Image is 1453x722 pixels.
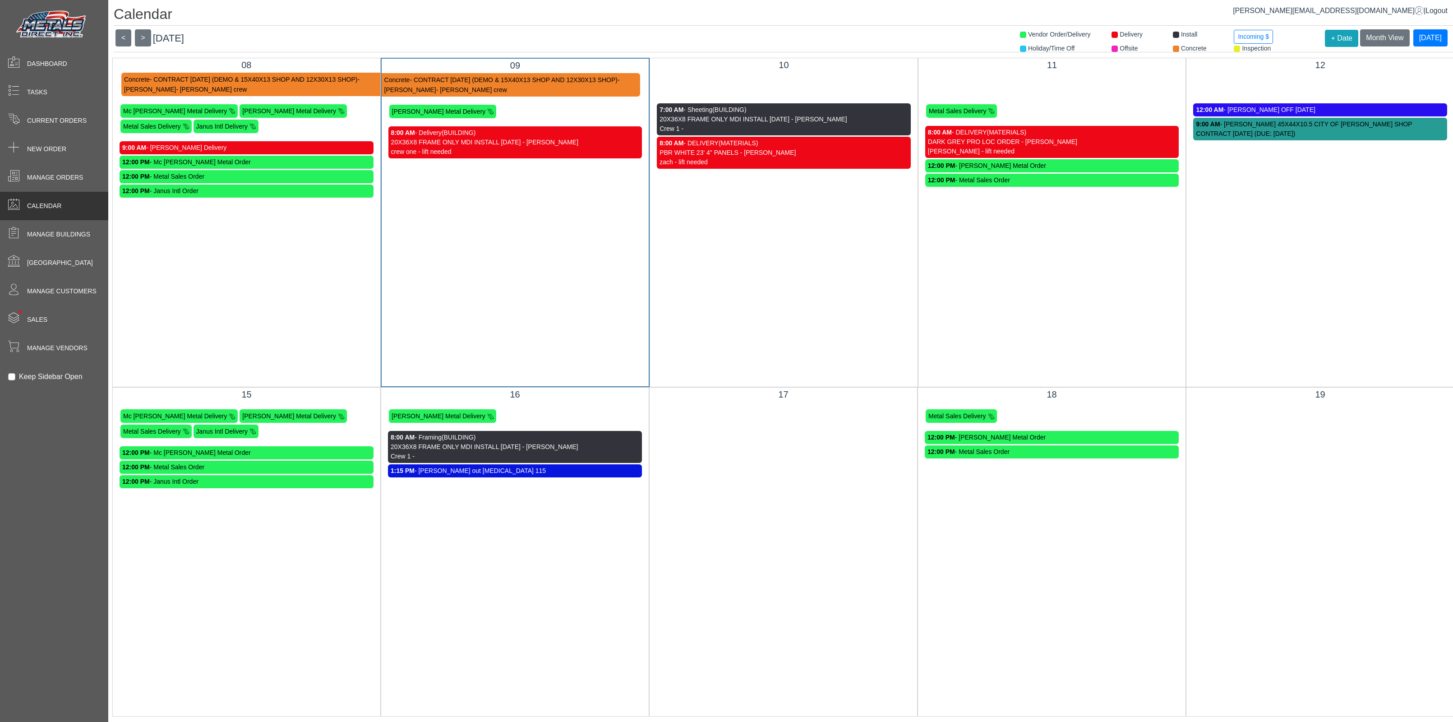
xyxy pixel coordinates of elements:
[1234,30,1273,44] button: Incoming $
[925,388,1179,401] div: 18
[656,388,910,401] div: 17
[120,388,374,401] div: 15
[384,76,410,83] span: Concrete
[929,107,987,115] span: Metal Sales Delivery
[153,32,184,44] span: [DATE]
[928,137,1176,147] div: DARK GREY PRO LOC ORDER - [PERSON_NAME]
[27,230,90,239] span: Manage Buildings
[391,467,415,474] strong: 1:15 PM
[27,258,93,268] span: [GEOGRAPHIC_DATA]
[391,138,640,147] div: 20X36X8 FRAME ONLY MDI INSTALL [DATE] - [PERSON_NAME]
[123,123,181,130] span: Metal Sales Delivery
[124,76,150,83] span: Concrete
[122,186,371,196] div: - Janus Intl Order
[122,143,371,153] div: - [PERSON_NAME] Delivery
[391,452,639,461] div: Crew 1 -
[150,76,358,83] span: - CONTRACT [DATE] (DEMO & 15X40X13 SHOP AND 12X30X13 SHOP)
[442,129,475,136] span: (BUILDING)
[928,128,1176,137] div: - DELIVERY
[1325,30,1358,47] button: + Date
[1366,34,1403,42] span: Month View
[660,139,683,147] strong: 8:00 AM
[660,157,908,167] div: zach - lift needed
[1028,45,1075,52] span: Holiday/Time Off
[928,129,952,136] strong: 8:00 AM
[657,58,911,72] div: 10
[391,147,640,157] div: crew one - lift needed
[392,108,486,115] span: [PERSON_NAME] Metal Delivery
[14,8,90,42] img: Metals Direct Inc Logo
[9,297,32,327] span: •
[1193,58,1447,72] div: 12
[442,434,475,441] span: (BUILDING)
[27,343,88,353] span: Manage Vendors
[120,58,374,72] div: 08
[122,172,371,181] div: - Metal Sales Order
[27,173,83,182] span: Manage Orders
[27,116,87,125] span: Current Orders
[928,161,1176,171] div: - [PERSON_NAME] Metal Order
[660,148,908,157] div: PBR WHITE 23' 4" PANELS - [PERSON_NAME]
[122,478,150,485] strong: 12:00 PM
[927,447,1176,457] div: - Metal Sales Order
[392,412,485,420] span: [PERSON_NAME] Metal Delivery
[1242,45,1271,52] span: Inspection
[1196,120,1220,128] strong: 9:00 AM
[123,428,181,435] span: Metal Sales Delivery
[927,448,955,455] strong: 12:00 PM
[1196,106,1223,113] strong: 12:00 AM
[388,59,642,72] div: 09
[27,287,97,296] span: Manage Customers
[1193,388,1447,401] div: 19
[1413,29,1448,46] button: [DATE]
[391,128,640,138] div: - Delivery
[122,477,371,486] div: - Janus Intl Order
[1181,31,1198,38] span: Install
[27,88,47,97] span: Tasks
[712,106,746,113] span: (BUILDING)
[391,434,415,441] strong: 8:00 AM
[925,58,1179,72] div: 11
[122,187,150,194] strong: 12:00 PM
[388,388,642,401] div: 16
[436,86,507,93] span: - [PERSON_NAME] crew
[719,139,758,147] span: (MATERIALS)
[928,162,955,169] strong: 12:00 PM
[19,371,83,382] label: Keep Sidebar Open
[27,59,67,69] span: Dashboard
[122,158,150,166] strong: 12:00 PM
[27,315,47,324] span: Sales
[114,5,1453,26] h1: Calendar
[1120,45,1138,52] span: Offsite
[660,106,683,113] strong: 7:00 AM
[123,412,227,420] span: Mc [PERSON_NAME] Metal Delivery
[242,107,336,115] span: [PERSON_NAME] Metal Delivery
[122,448,371,458] div: - Mc [PERSON_NAME] Metal Order
[1233,7,1424,14] a: [PERSON_NAME][EMAIL_ADDRESS][DOMAIN_NAME]
[1196,105,1444,115] div: - [PERSON_NAME] OFF [DATE]
[27,201,61,211] span: Calendar
[987,129,1027,136] span: (MATERIALS)
[115,29,131,46] button: <
[122,463,150,471] strong: 12:00 PM
[660,115,908,124] div: 20X36X8 FRAME ONLY MDI INSTALL [DATE] - [PERSON_NAME]
[1120,31,1143,38] span: Delivery
[122,463,371,472] div: - Metal Sales Order
[928,176,955,184] strong: 12:00 PM
[1181,45,1207,52] span: Concrete
[27,144,66,154] span: New Order
[660,105,908,115] div: - Sheeting
[1196,120,1444,139] div: - [PERSON_NAME] 45X44X10.5 CITY OF [PERSON_NAME] SHOP CONTRACT [DATE] (DUE: [DATE])
[391,433,639,442] div: - Framing
[391,442,639,452] div: 20X36X8 FRAME ONLY MDI INSTALL [DATE] - [PERSON_NAME]
[928,147,1176,156] div: [PERSON_NAME] - lift needed
[660,139,908,148] div: - DELIVERY
[135,29,151,46] button: >
[928,412,986,420] span: Metal Sales Delivery
[1425,7,1448,14] span: Logout
[196,123,248,130] span: Janus Intl Delivery
[928,176,1176,185] div: - Metal Sales Order
[196,428,248,435] span: Janus Intl Delivery
[122,157,371,167] div: - Mc [PERSON_NAME] Metal Order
